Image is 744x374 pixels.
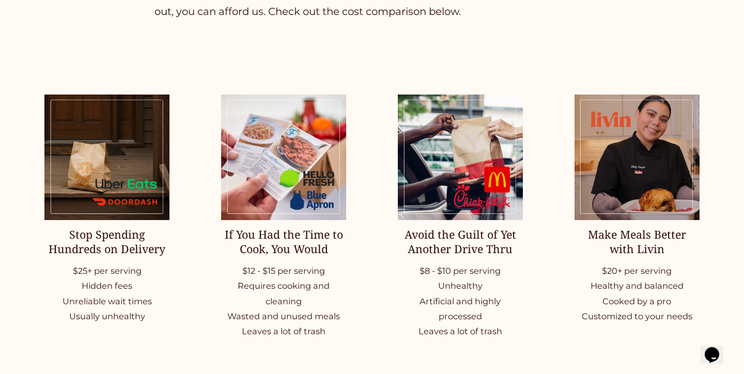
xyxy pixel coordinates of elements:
iframe: chat widget [701,333,734,364]
p: $25+ per serving Hidden fees Unreliable wait times Usually unhealthy [44,263,169,324]
p: $8 - $10 per serving Unhealthy Artificial and highly processed Leaves a lot of trash [398,263,523,339]
h2: If You Had the Time to Cook, You Would [221,227,346,256]
h2: Make Meals Better with Livin [575,227,700,256]
h2: Avoid the Guilt of Yet Another Drive Thru [398,227,523,256]
p: $12 - $15 per serving Requires cooking and cleaning Wasted and unused meals Leaves a lot of trash [221,263,346,339]
p: $20+ per serving Healthy and balanced Cooked by a pro Customized to your needs [575,263,700,324]
h2: Stop Spending Hundreds on Delivery [44,227,169,256]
